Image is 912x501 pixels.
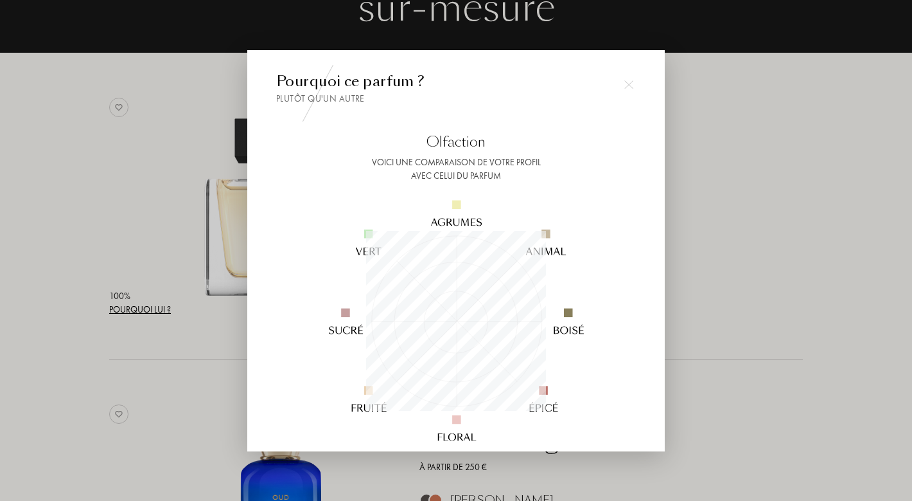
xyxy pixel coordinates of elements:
[276,71,636,105] div: Pourquoi ce parfum ?
[624,80,633,89] img: cross.svg
[276,156,636,183] div: Voici une comparaison de votre profil avec celui du parfum
[276,131,636,152] div: Olfaction
[276,92,636,105] div: Plutôt qu'un autre
[301,165,611,476] img: radar_desktop_fr.svg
